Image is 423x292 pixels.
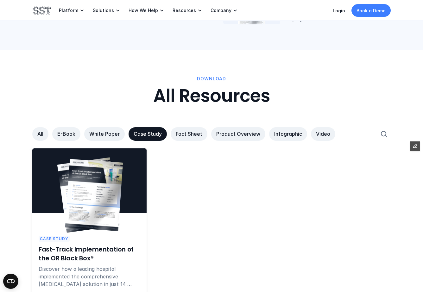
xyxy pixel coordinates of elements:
[129,8,158,13] p: How We Help
[333,8,345,13] a: Login
[216,131,260,137] p: Product Overview
[93,8,114,13] p: Solutions
[59,8,78,13] p: Platform
[3,274,18,289] button: Open CMP widget
[351,4,391,17] a: Book a Demo
[377,127,391,141] button: Search Icon
[39,245,140,263] h6: Fast-Track Implementation of the OR Black Box®
[173,8,196,13] p: Resources
[176,131,202,137] p: Fact Sheet
[65,159,123,231] img: Case study cover image
[316,131,330,137] p: Video
[197,75,226,82] p: download
[40,236,68,242] p: Case Study
[37,131,43,137] p: All
[211,8,231,13] p: Company
[357,7,386,14] p: Book a Demo
[57,131,75,137] p: E-Book
[153,86,270,107] h2: All Resources
[274,131,302,137] p: Infographic
[89,131,120,137] p: White Paper
[32,5,51,16] img: SST logo
[39,265,140,288] p: Discover how a leading hospital implemented the comprehensive [MEDICAL_DATA] solution in just 14 ...
[410,141,420,151] button: Edit Framer Content
[134,131,162,137] p: Case Study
